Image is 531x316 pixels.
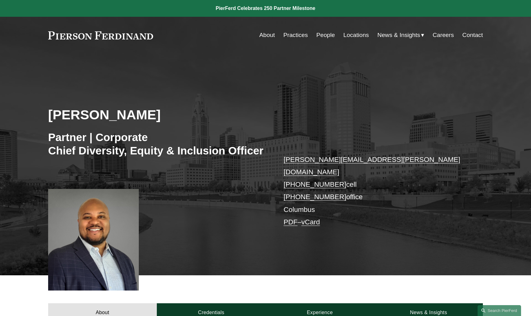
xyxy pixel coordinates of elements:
[302,218,320,226] a: vCard
[284,181,346,188] a: [PHONE_NUMBER]
[343,29,369,41] a: Locations
[377,29,424,41] a: folder dropdown
[259,29,275,41] a: About
[283,29,308,41] a: Practices
[316,29,335,41] a: People
[284,156,460,176] a: [PERSON_NAME][EMAIL_ADDRESS][PERSON_NAME][DOMAIN_NAME]
[48,131,265,158] h3: Partner | Corporate Chief Diversity, Equity & Inclusion Officer
[284,153,465,229] p: cell office Columbus –
[377,30,420,41] span: News & Insights
[433,29,454,41] a: Careers
[284,218,297,226] a: PDF
[48,107,265,123] h2: [PERSON_NAME]
[478,305,521,316] a: Search this site
[284,193,346,201] a: [PHONE_NUMBER]
[462,29,483,41] a: Contact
